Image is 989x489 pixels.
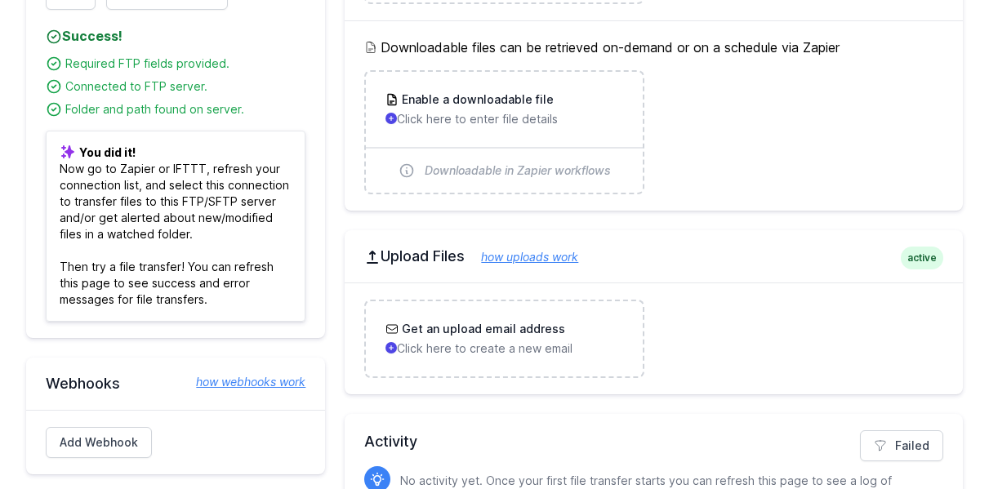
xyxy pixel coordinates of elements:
[46,374,305,393] h2: Webhooks
[385,340,622,357] p: Click here to create a new email
[65,101,305,118] div: Folder and path found on server.
[46,427,152,458] a: Add Webhook
[364,430,943,453] h2: Activity
[180,374,305,390] a: how webhooks work
[79,145,136,159] b: You did it!
[366,72,642,193] a: Enable a downloadable file Click here to enter file details Downloadable in Zapier workflows
[364,247,943,266] h2: Upload Files
[399,91,554,108] h3: Enable a downloadable file
[399,321,565,337] h3: Get an upload email address
[46,131,305,322] p: Now go to Zapier or IFTTT, refresh your connection list, and select this connection to transfer f...
[366,301,642,376] a: Get an upload email address Click here to create a new email
[65,78,305,95] div: Connected to FTP server.
[364,38,943,57] h5: Downloadable files can be retrieved on-demand or on a schedule via Zapier
[425,162,611,179] span: Downloadable in Zapier workflows
[901,247,943,269] span: active
[385,111,622,127] p: Click here to enter file details
[46,26,305,46] h4: Success!
[465,250,578,264] a: how uploads work
[860,430,943,461] a: Failed
[65,56,305,72] div: Required FTP fields provided.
